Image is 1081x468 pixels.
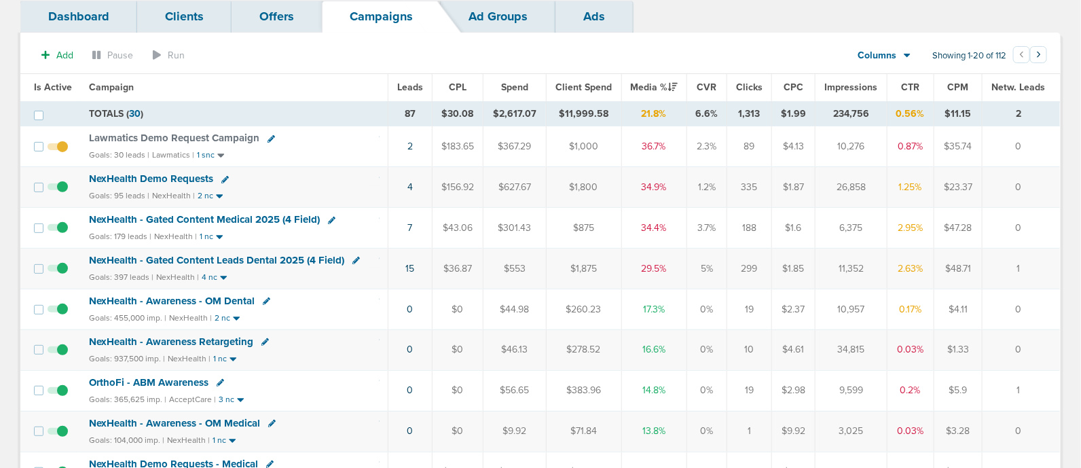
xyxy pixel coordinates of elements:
small: 1 snc [197,150,215,160]
td: $3.28 [934,411,983,452]
span: NexHealth - Awareness Retargeting [89,336,253,348]
span: CPL [449,82,466,93]
td: 0.17% [887,289,934,329]
td: 3.7% [686,208,727,249]
span: Netw. Leads [992,82,1046,93]
td: 19 [727,370,772,411]
td: $383.96 [546,370,621,411]
td: 87 [388,101,433,126]
td: 0% [686,289,727,329]
td: $0 [432,370,483,411]
td: $43.06 [432,208,483,249]
td: 34,815 [816,329,887,370]
small: 2 nc [198,191,213,201]
a: Ad Groups [441,1,555,33]
td: 13.8% [621,411,686,452]
td: 0.2% [887,370,934,411]
td: $0 [432,411,483,452]
td: 0 [983,208,1060,249]
td: 5% [686,249,727,289]
small: 2 nc [215,313,230,323]
span: CTR [901,82,919,93]
a: 4 [407,181,413,193]
td: $875 [546,208,621,249]
td: $1,800 [546,167,621,208]
td: $4.11 [934,289,983,329]
td: $2.98 [771,370,816,411]
td: $4.61 [771,329,816,370]
td: $47.28 [934,208,983,249]
small: Goals: 30 leads | [89,150,149,160]
span: NexHealth - Gated Content Leads Dental 2025 (4 Field) [89,254,344,266]
small: NexHealth | [156,272,199,282]
small: NexHealth | [154,232,197,241]
small: 1 nc [213,354,227,364]
td: $2.37 [771,289,816,329]
a: 2 [407,141,413,152]
td: 34.4% [621,208,686,249]
a: 0 [407,425,414,437]
span: NexHealth - Gated Content Medical 2025 (4 Field) [89,213,320,226]
td: $71.84 [546,411,621,452]
td: $36.87 [432,249,483,289]
a: Dashboard [20,1,137,33]
td: $1,000 [546,126,621,167]
span: CVR [697,82,717,93]
td: 0.03% [887,411,934,452]
span: CPM [947,82,968,93]
td: $156.92 [432,167,483,208]
span: Media % [631,82,678,93]
td: 29.5% [621,249,686,289]
a: Ads [555,1,633,33]
td: $5.9 [934,370,983,411]
td: 188 [727,208,772,249]
small: 4 nc [202,272,217,283]
ul: Pagination [1013,48,1047,65]
span: Leads [397,82,423,93]
td: $260.23 [546,289,621,329]
td: 234,756 [816,101,887,126]
span: Is Active [34,82,72,93]
td: 10 [727,329,772,370]
a: 7 [408,222,413,234]
a: Campaigns [322,1,441,33]
small: 1 nc [213,435,226,446]
td: 0 [983,411,1060,452]
td: 0.03% [887,329,934,370]
a: 0 [407,344,414,355]
small: Goals: 95 leads | [89,191,149,201]
td: 17.3% [621,289,686,329]
small: NexHealth | [167,435,210,445]
small: NexHealth | [152,191,195,200]
span: Clicks [736,82,763,93]
span: NexHealth - Awareness - OM Dental [89,295,255,307]
span: Showing 1-20 of 112 [932,50,1006,62]
small: AcceptCare | [169,395,216,404]
td: 0 [983,289,1060,329]
td: $1.33 [934,329,983,370]
td: 14.8% [621,370,686,411]
button: Add [34,46,81,65]
td: 2.63% [887,249,934,289]
td: 335 [727,167,772,208]
small: Goals: 397 leads | [89,272,153,283]
td: $0 [432,329,483,370]
small: NexHealth | [169,313,212,323]
td: $9.92 [771,411,816,452]
small: Goals: 365,625 imp. | [89,395,166,405]
td: 10,957 [816,289,887,329]
td: 299 [727,249,772,289]
td: 2 [983,101,1060,126]
td: 3,025 [816,411,887,452]
small: Goals: 455,000 imp. | [89,313,166,323]
td: 0.56% [887,101,934,126]
td: 0.87% [887,126,934,167]
td: 2.95% [887,208,934,249]
td: $1.85 [771,249,816,289]
td: 0% [686,370,727,411]
span: CPC [784,82,803,93]
td: 1,313 [727,101,772,126]
small: Goals: 937,500 imp. | [89,354,165,364]
span: Spend [501,82,528,93]
small: Lawmatics | [152,150,194,160]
